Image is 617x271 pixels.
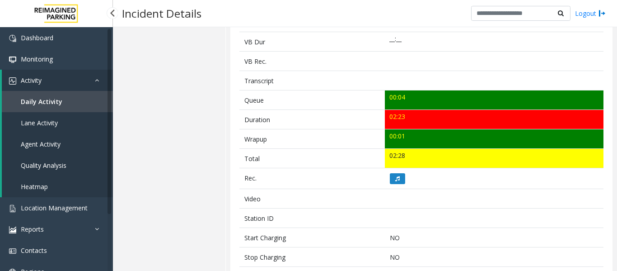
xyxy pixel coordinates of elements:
[385,149,603,168] td: 02:28
[21,225,44,233] span: Reports
[9,247,16,255] img: 'icon'
[21,97,62,106] span: Daily Activity
[239,189,385,209] td: Video
[385,32,603,52] td: __:__
[21,161,66,170] span: Quality Analysis
[2,70,113,91] a: Activity
[21,76,42,85] span: Activity
[2,133,113,155] a: Agent Activity
[575,9,606,18] a: Logout
[9,205,16,212] img: 'icon'
[2,91,113,112] a: Daily Activity
[239,129,385,149] td: Wrapup
[239,168,385,189] td: Rec.
[9,77,16,85] img: 'icon'
[2,176,113,197] a: Heatmap
[239,71,385,90] td: Transcript
[239,228,385,247] td: Start Charging
[385,129,603,149] td: 00:01
[21,55,53,63] span: Monitoring
[21,204,88,212] span: Location Management
[385,110,603,129] td: 02:23
[390,252,599,262] p: NO
[239,247,385,267] td: Stop Charging
[21,119,58,127] span: Lane Activity
[239,52,385,71] td: VB Rec.
[2,112,113,133] a: Lane Activity
[390,233,599,242] p: NO
[9,226,16,233] img: 'icon'
[2,155,113,176] a: Quality Analysis
[239,110,385,129] td: Duration
[9,35,16,42] img: 'icon'
[239,32,385,52] td: VB Dur
[21,182,48,191] span: Heatmap
[598,9,606,18] img: logout
[239,149,385,168] td: Total
[117,2,206,24] h3: Incident Details
[9,56,16,63] img: 'icon'
[239,209,385,228] td: Station ID
[239,90,385,110] td: Queue
[385,90,603,110] td: 00:04
[21,33,53,42] span: Dashboard
[21,140,61,148] span: Agent Activity
[21,246,47,255] span: Contacts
